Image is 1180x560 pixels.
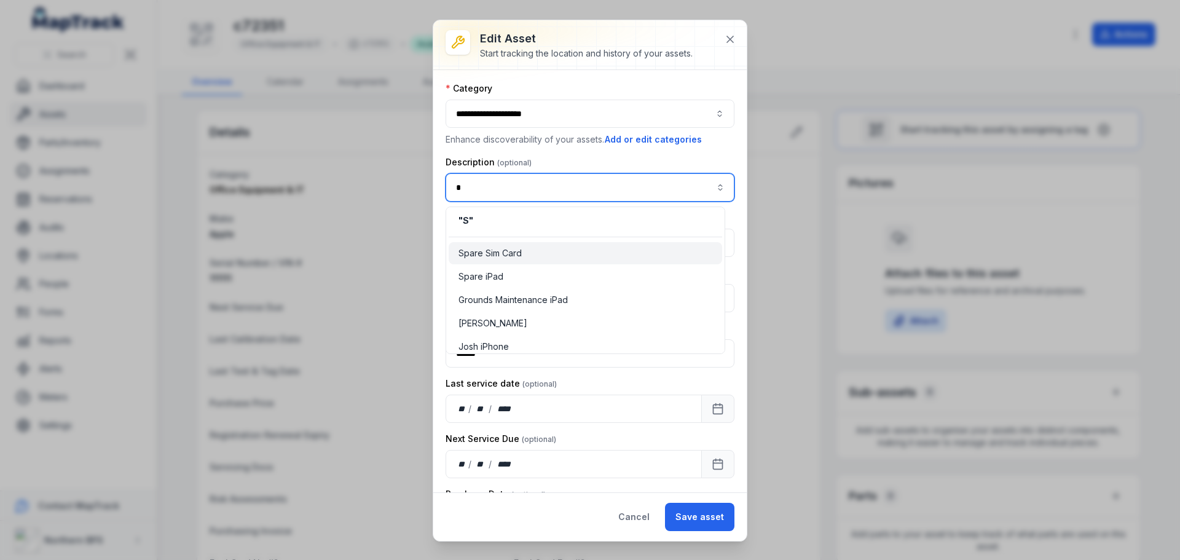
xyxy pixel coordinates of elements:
[446,173,734,202] input: asset-edit:description-label
[458,247,522,259] span: Spare Sim Card
[458,317,527,329] span: [PERSON_NAME]
[458,341,509,353] span: Josh iPhone
[458,215,473,226] span: " S "
[458,270,503,283] span: Spare iPad
[458,294,568,306] span: Grounds Maintenance iPad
